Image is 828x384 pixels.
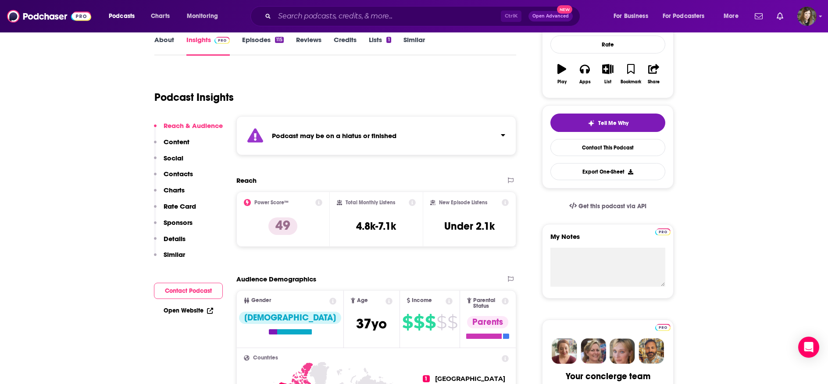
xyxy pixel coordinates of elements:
span: [GEOGRAPHIC_DATA] [435,375,505,383]
p: Charts [164,186,185,194]
div: List [604,79,611,85]
span: 37 yo [356,315,387,332]
span: Logged in as ElizabethHawkins [797,7,817,26]
a: Show notifications dropdown [773,9,787,24]
h2: Power Score™ [254,199,289,206]
a: About [154,36,174,56]
button: Share [642,58,665,90]
p: Contacts [164,170,193,178]
span: Parental Status [473,298,500,309]
button: open menu [103,9,146,23]
img: Barbara Profile [581,338,606,364]
strong: Podcast may be on a hiatus or finished [272,132,396,140]
div: Search podcasts, credits, & more... [259,6,589,26]
span: For Podcasters [663,10,705,22]
button: open menu [657,9,717,23]
button: tell me why sparkleTell Me Why [550,114,665,132]
span: New [557,5,573,14]
h2: Total Monthly Listens [346,199,395,206]
button: Rate Card [154,202,196,218]
button: open menu [607,9,659,23]
img: tell me why sparkle [588,120,595,127]
img: Jon Profile [639,338,664,364]
label: My Notes [550,232,665,248]
span: $ [425,315,435,329]
button: List [596,58,619,90]
img: Podchaser Pro [655,228,671,235]
span: $ [414,315,424,329]
span: Podcasts [109,10,135,22]
a: Similar [403,36,425,56]
h3: 4.8k-7.1k [356,220,396,233]
h3: Under 2.1k [444,220,495,233]
a: Get this podcast via API [562,196,653,217]
div: Open Intercom Messenger [798,337,819,358]
button: Content [154,138,189,154]
h1: Podcast Insights [154,91,234,104]
span: For Business [614,10,648,22]
button: Similar [154,250,185,267]
h2: Reach [236,176,257,185]
span: Monitoring [187,10,218,22]
button: Show profile menu [797,7,817,26]
span: Get this podcast via API [578,203,646,210]
span: More [724,10,739,22]
p: 49 [268,217,297,235]
button: Social [154,154,183,170]
div: Apps [579,79,591,85]
p: Content [164,138,189,146]
button: Reach & Audience [154,121,223,138]
button: Sponsors [154,218,193,235]
a: Open Website [164,307,213,314]
div: 1 [386,37,391,43]
img: Podchaser Pro [655,324,671,331]
button: Details [154,235,186,251]
a: Credits [334,36,357,56]
img: Podchaser Pro [214,37,230,44]
a: Lists1 [369,36,391,56]
img: User Profile [797,7,817,26]
a: Pro website [655,323,671,331]
input: Search podcasts, credits, & more... [275,9,501,23]
span: $ [402,315,413,329]
button: open menu [181,9,229,23]
h2: New Episode Listens [439,199,487,206]
div: Play [557,79,567,85]
span: $ [436,315,446,329]
a: Pro website [655,227,671,235]
p: Social [164,154,183,162]
p: Details [164,235,186,243]
span: Ctrl K [501,11,521,22]
a: Reviews [296,36,321,56]
button: Contacts [154,170,193,186]
section: Click to expand status details [236,116,516,155]
div: [DEMOGRAPHIC_DATA] [239,312,341,324]
button: open menu [717,9,749,23]
button: Charts [154,186,185,202]
a: Contact This Podcast [550,139,665,156]
button: Play [550,58,573,90]
button: Apps [573,58,596,90]
span: Gender [251,298,271,303]
span: Open Advanced [532,14,569,18]
img: Sydney Profile [552,338,577,364]
div: Bookmark [621,79,641,85]
span: Countries [253,355,278,361]
p: Similar [164,250,185,259]
button: Open AdvancedNew [528,11,573,21]
div: Your concierge team [566,371,650,382]
div: Share [648,79,660,85]
a: Charts [145,9,175,23]
a: Show notifications dropdown [751,9,766,24]
p: Rate Card [164,202,196,210]
div: Rate [550,36,665,53]
span: Age [357,298,368,303]
span: Income [412,298,432,303]
span: Charts [151,10,170,22]
button: Contact Podcast [154,283,223,299]
h2: Audience Demographics [236,275,316,283]
img: Podchaser - Follow, Share and Rate Podcasts [7,8,91,25]
span: 1 [423,375,430,382]
div: Parents [467,316,508,328]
